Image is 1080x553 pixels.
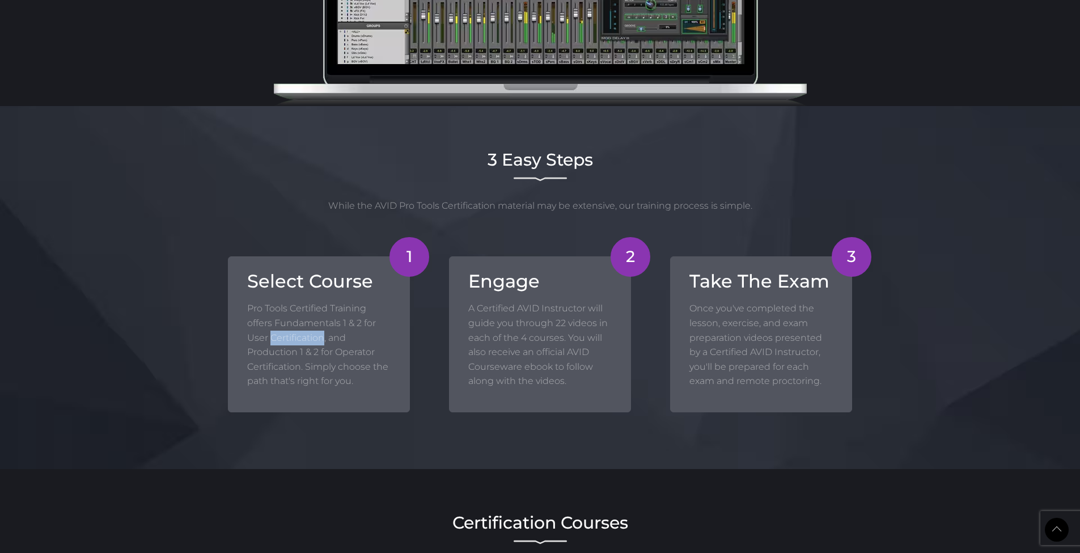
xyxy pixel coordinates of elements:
[468,301,612,389] p: A Certified AVID Instructor will guide you through 22 videos in each of the 4 courses. You will a...
[1045,518,1069,542] a: Back to Top
[389,237,429,277] div: 1
[247,271,391,292] h3: Select Course
[832,237,871,277] div: 3
[689,301,833,389] p: Once you've completed the lesson, exercise, and exam preparation videos presented by a Certified ...
[689,271,833,292] h3: Take The Exam
[314,199,766,213] p: While the AVID Pro Tools Certification material may be extensive, our training process is simple.
[247,301,391,389] p: Pro Tools Certified Training offers Fundamentals 1 & 2 for User Certification, and Production 1 &...
[217,514,863,531] h2: Certification Courses
[514,177,567,181] img: decorative line
[217,151,863,168] h2: 3 Easy Steps
[514,540,567,544] img: decorative line
[468,271,612,292] h3: Engage
[611,237,650,277] div: 2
